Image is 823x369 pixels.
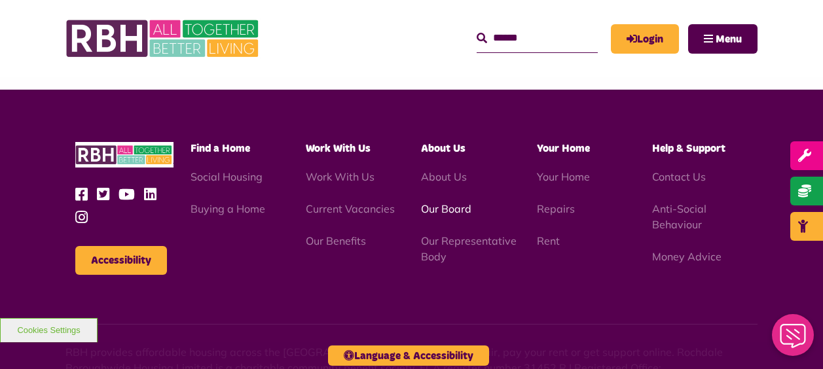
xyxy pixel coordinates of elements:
span: Menu [716,34,742,44]
a: Our Benefits [306,234,366,247]
span: Work With Us [306,143,371,154]
a: Work With Us [306,170,375,183]
a: Contact Us [652,170,706,183]
button: Language & Accessibility [328,345,489,366]
button: Accessibility [75,246,167,275]
a: Our Board [421,202,471,215]
a: Anti-Social Behaviour [652,202,706,231]
img: RBH [65,13,262,64]
span: About Us [421,143,466,154]
span: Help & Support [652,143,725,154]
a: Social Housing - open in a new tab [191,170,263,183]
a: Our Representative Body [421,234,517,263]
a: Money Advice [652,250,722,263]
a: Your Home [537,170,590,183]
a: Repairs [537,202,575,215]
a: Buying a Home [191,202,265,215]
span: Find a Home [191,143,250,154]
a: Rent [537,234,560,247]
a: Current Vacancies [306,202,395,215]
a: About Us [421,170,467,183]
button: Navigation [688,24,758,54]
a: MyRBH [611,24,679,54]
input: Search [477,24,598,52]
span: Your Home [537,143,590,154]
img: RBH [75,142,174,167]
iframe: Netcall Web Assistant for live chat [764,310,823,369]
